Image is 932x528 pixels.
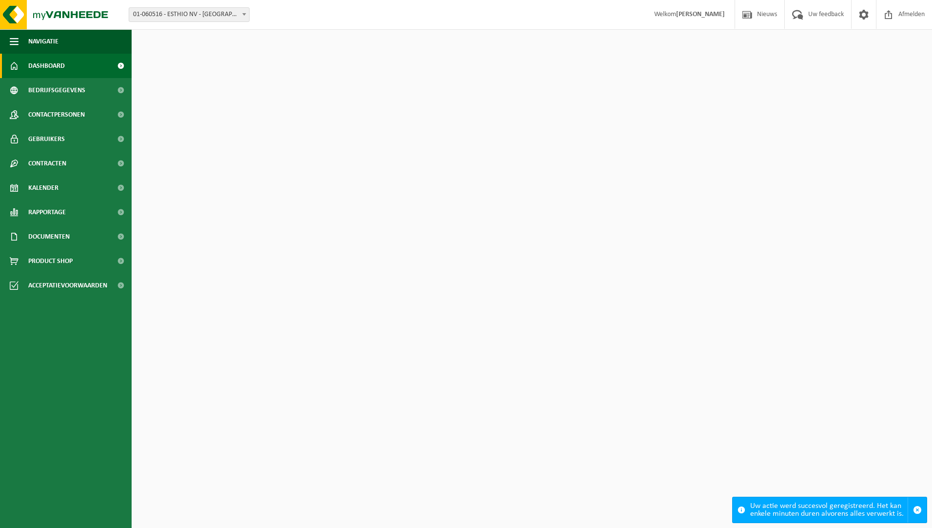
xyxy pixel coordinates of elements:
span: Documenten [28,224,70,249]
span: Acceptatievoorwaarden [28,273,107,298]
span: Contracten [28,151,66,176]
span: Product Shop [28,249,73,273]
span: Rapportage [28,200,66,224]
div: Uw actie werd succesvol geregistreerd. Het kan enkele minuten duren alvorens alles verwerkt is. [750,497,908,523]
span: 01-060516 - ESTHIO NV - HARELBEKE [129,8,249,21]
strong: [PERSON_NAME] [676,11,725,18]
span: 01-060516 - ESTHIO NV - HARELBEKE [129,7,250,22]
span: Bedrijfsgegevens [28,78,85,102]
span: Kalender [28,176,58,200]
span: Gebruikers [28,127,65,151]
span: Contactpersonen [28,102,85,127]
span: Navigatie [28,29,58,54]
span: Dashboard [28,54,65,78]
